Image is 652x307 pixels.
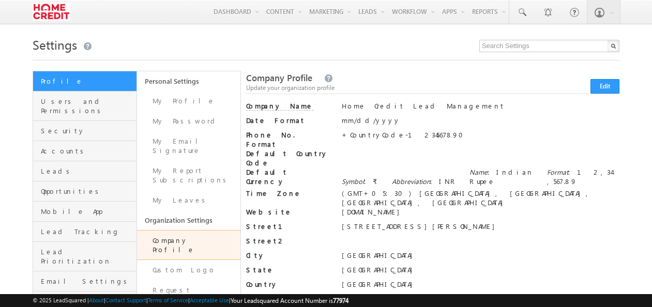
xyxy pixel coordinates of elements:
[246,149,332,167] div: Default Country Code
[342,101,619,116] div: Home Credit Lead Management
[246,222,332,231] label: Street1
[342,280,619,294] div: [GEOGRAPHIC_DATA]
[137,91,240,111] a: My Profile
[41,146,134,156] span: Accounts
[41,247,134,266] span: Lead Prioritization
[231,297,348,304] span: Your Leadsquared Account Number is
[246,280,332,289] label: Country
[392,177,430,186] i: Abbreviation
[342,207,619,222] div: [DOMAIN_NAME]
[41,277,134,286] span: Email Settings
[33,296,348,305] span: © 2025 LeadSquared | | | | |
[41,187,134,196] span: Opportunities
[33,121,137,141] a: Security
[41,97,134,115] span: Users and Permissions
[89,297,104,303] a: About
[373,177,377,186] span: ₹
[246,189,332,203] div: Time Zone
[148,297,188,303] a: Terms of Service
[479,40,619,52] input: Search Settings
[41,126,134,135] span: Security
[342,177,384,186] div: :
[33,36,77,53] span: Settings
[547,167,612,186] span: 12,34,567.89
[246,130,332,149] div: Phone No. Format
[342,189,619,207] div: (GMT+05:30) [GEOGRAPHIC_DATA], [GEOGRAPHIC_DATA], [GEOGRAPHIC_DATA], [GEOGRAPHIC_DATA]
[333,297,348,304] span: 77974
[469,167,488,176] i: Name
[137,190,240,210] a: My Leaves
[33,161,137,181] a: Leads
[342,177,364,186] i: Symbol
[137,71,240,91] a: Personal Settings
[342,265,619,280] div: [GEOGRAPHIC_DATA]
[137,131,240,161] a: My Email Signature
[342,116,619,130] div: mm/dd/yyyy
[33,181,137,202] a: Opportunities
[246,83,619,93] div: Update your organization profile
[246,72,312,84] span: Company Profile
[33,222,137,242] a: Lead Tracking
[246,101,313,111] label: Company Name
[547,167,616,186] div: :
[342,130,619,145] div: +CountryCode-1234567890
[33,91,137,121] a: Users and Permissions
[246,167,332,186] label: Default Currency
[41,207,134,216] span: Mobile App
[41,76,134,86] span: Profile
[41,227,134,236] span: Lead Tracking
[547,167,568,176] i: Format
[33,141,137,161] a: Accounts
[105,297,146,303] a: Contact Support
[137,230,240,260] a: Company Profile
[469,167,539,186] div: :
[439,177,458,186] span: INR
[246,251,332,260] label: City
[590,79,619,94] button: Edit
[469,167,534,186] span: Indian Rupee
[41,166,134,176] span: Leads
[137,111,240,131] a: My Password
[137,210,240,230] a: Organization Settings
[392,177,461,186] div: :
[342,222,619,236] div: [STREET_ADDRESS][PERSON_NAME]
[33,242,137,271] a: Lead Prioritization
[246,207,332,217] label: Website
[246,236,332,245] label: Street2
[190,297,229,303] a: Acceptable Use
[33,202,137,222] a: Mobile App
[137,260,240,280] a: Custom Logo
[342,251,619,265] div: [GEOGRAPHIC_DATA]
[246,116,332,130] div: Date Format
[137,161,240,190] a: My Report Subscriptions
[33,71,137,91] a: Profile
[33,3,70,21] img: Custom Logo
[33,271,137,291] a: Email Settings
[246,265,332,274] label: State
